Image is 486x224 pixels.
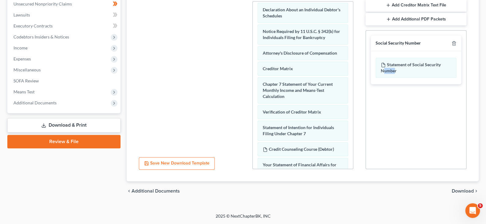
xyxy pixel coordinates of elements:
[263,81,333,99] span: Chapter 7 Statement of Your Current Monthly Income and Means-Test Calculation
[452,189,474,193] span: Download
[13,1,72,6] span: Unsecured Nonpriority Claims
[9,20,121,31] a: Executory Contracts
[9,75,121,86] a: SOFA Review
[263,109,321,114] span: Verification of Creditor Matrix
[13,67,41,72] span: Miscellaneous
[69,213,417,224] div: 2025 © NextChapterBK, INC
[263,162,336,173] span: Your Statement of Financial Affairs for Individuals Filing for Bankruptcy
[452,189,479,193] button: Download chevron_right
[376,40,421,46] div: Social Security Number
[139,157,215,170] button: Save New Download Template
[263,7,340,18] span: Declaration About an Individual Debtor's Schedules
[263,29,340,40] span: Notice Required by 11 U.S.C. § 342(b) for Individuals Filing for Bankruptcy
[132,189,180,193] span: Additional Documents
[13,100,57,105] span: Additional Documents
[9,9,121,20] a: Lawsuits
[263,66,293,71] span: Creditor Matrix
[13,89,35,94] span: Means Test
[13,23,53,28] span: Executory Contracts
[13,78,39,83] span: SOFA Review
[376,58,456,78] div: Statement of Social Security Number
[263,50,337,56] span: Attorney's Disclosure of Compensation
[478,203,483,208] span: 5
[269,146,334,152] span: Credit Counseling Course (Debtor)
[13,56,31,61] span: Expenses
[263,125,334,136] span: Statement of Intention for Individuals Filing Under Chapter 7
[474,189,479,193] i: chevron_right
[13,12,30,17] span: Lawsuits
[127,189,132,193] i: chevron_left
[365,13,466,26] button: Add Additional PDF Packets
[13,45,28,50] span: Income
[7,135,121,148] a: Review & File
[13,34,69,39] span: Codebtors Insiders & Notices
[7,118,121,132] a: Download & Print
[127,189,180,193] a: chevron_left Additional Documents
[465,203,480,218] iframe: Intercom live chat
